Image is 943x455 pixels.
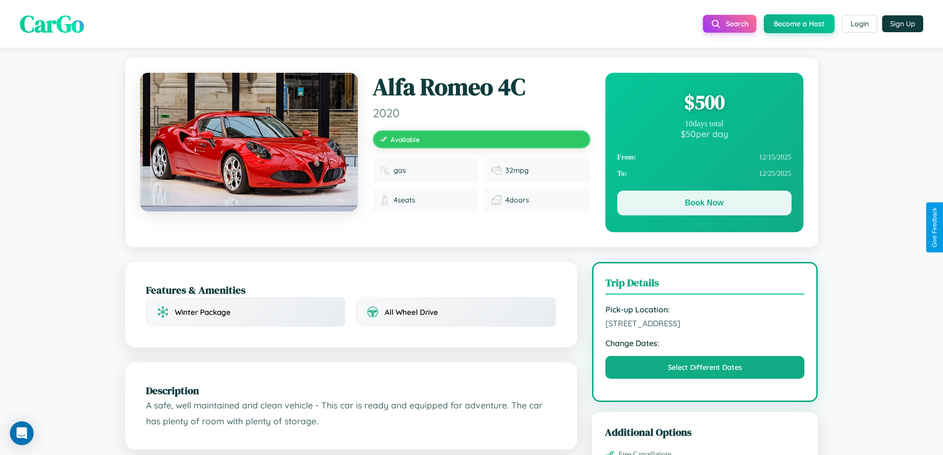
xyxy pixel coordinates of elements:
button: Search [703,15,756,33]
strong: Pick-up Location: [605,304,805,314]
span: CarGo [20,7,84,40]
h3: Trip Details [605,275,805,295]
h2: Features & Amenities [146,283,556,297]
button: Select Different Dates [605,356,805,379]
strong: To: [617,169,627,178]
div: 12 / 25 / 2025 [617,165,792,182]
div: 12 / 15 / 2025 [617,149,792,165]
p: A safe, well maintained and clean vehicle - This car is ready and equipped for adventure. The car... [146,398,556,429]
button: Become a Host [764,14,835,33]
img: Alfa Romeo 4C 2020 [140,73,358,211]
h3: Additional Options [605,425,805,439]
div: Give Feedback [931,207,938,248]
h1: Alfa Romeo 4C [373,73,591,101]
span: Search [726,19,748,28]
button: Book Now [617,191,792,215]
strong: From: [617,153,637,161]
span: 4 seats [394,196,415,204]
span: [STREET_ADDRESS] [605,318,805,328]
span: Winter Package [175,307,231,317]
div: Open Intercom Messenger [10,421,34,445]
button: Sign Up [882,15,923,32]
h2: Description [146,383,556,398]
img: Fuel type [380,165,390,175]
span: 2020 [373,105,591,120]
img: Fuel efficiency [492,165,501,175]
span: Available [391,135,420,144]
span: 4 doors [505,196,529,204]
div: $ 50 per day [617,128,792,139]
img: Seats [380,195,390,205]
div: 10 days total [617,119,792,128]
strong: Change Dates: [605,338,805,348]
div: $ 500 [617,89,792,115]
span: gas [394,166,406,175]
img: Doors [492,195,501,205]
button: Login [842,15,877,33]
span: 32 mpg [505,166,529,175]
span: All Wheel Drive [385,307,438,317]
